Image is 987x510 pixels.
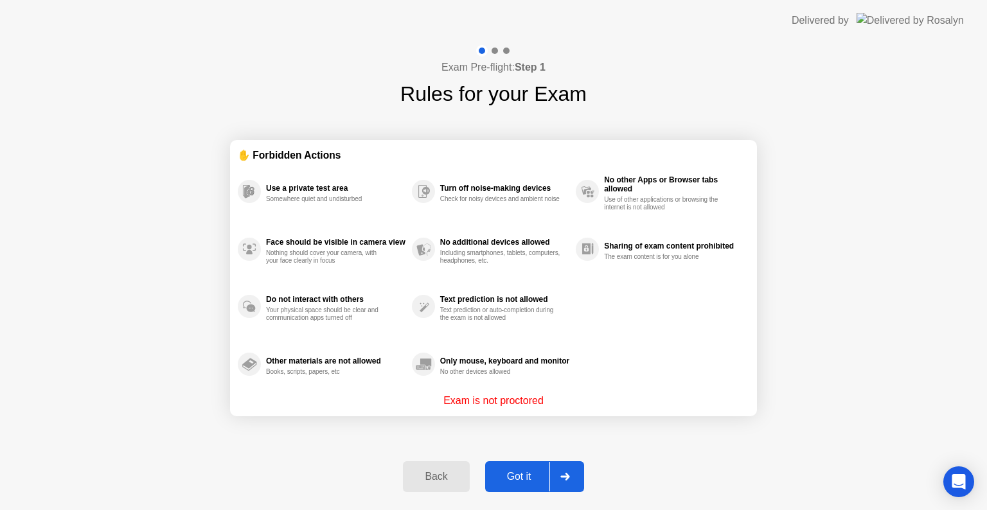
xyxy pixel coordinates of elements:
div: Your physical space should be clear and communication apps turned off [266,306,387,322]
div: Open Intercom Messenger [943,466,974,497]
div: No other devices allowed [440,368,562,376]
div: ✋ Forbidden Actions [238,148,749,163]
div: Delivered by [792,13,849,28]
div: The exam content is for you alone [604,253,725,261]
b: Step 1 [515,62,546,73]
button: Got it [485,461,584,492]
div: Only mouse, keyboard and monitor [440,356,569,365]
div: No additional devices allowed [440,238,569,247]
div: Text prediction is not allowed [440,295,569,304]
h1: Rules for your Exam [400,78,587,109]
p: Exam is not proctored [443,393,544,409]
div: Other materials are not allowed [266,356,405,365]
div: Text prediction or auto-completion during the exam is not allowed [440,306,562,322]
div: Check for noisy devices and ambient noise [440,195,562,203]
div: Back [407,471,465,482]
div: Do not interact with others [266,295,405,304]
div: No other Apps or Browser tabs allowed [604,175,743,193]
div: Books, scripts, papers, etc [266,368,387,376]
div: Face should be visible in camera view [266,238,405,247]
div: Nothing should cover your camera, with your face clearly in focus [266,249,387,265]
div: Sharing of exam content prohibited [604,242,743,251]
img: Delivered by Rosalyn [857,13,964,28]
div: Turn off noise-making devices [440,184,569,193]
div: Got it [489,471,549,482]
h4: Exam Pre-flight: [441,60,546,75]
div: Use a private test area [266,184,405,193]
div: Use of other applications or browsing the internet is not allowed [604,196,725,211]
div: Including smartphones, tablets, computers, headphones, etc. [440,249,562,265]
div: Somewhere quiet and undisturbed [266,195,387,203]
button: Back [403,461,469,492]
